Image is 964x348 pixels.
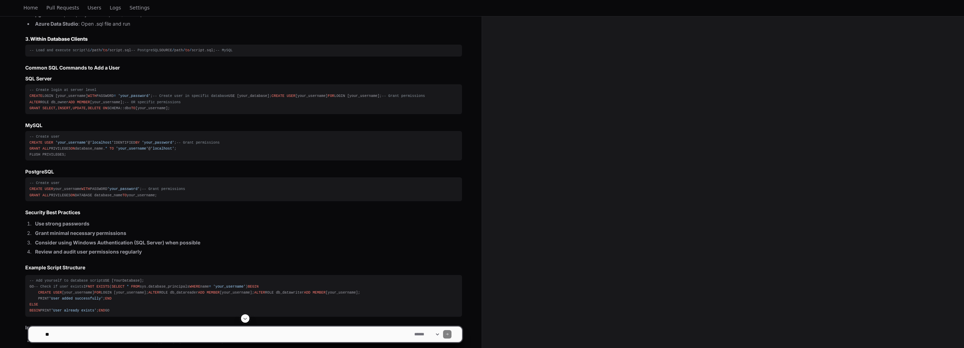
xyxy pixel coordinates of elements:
span: TO [122,193,127,197]
strong: Review and audit user permissions regularly [35,249,142,255]
span: ALL [42,193,49,197]
span: 'your_username' [213,284,246,289]
span: INSERT [58,106,71,110]
span: GRANT [29,106,40,110]
span: to [103,48,107,52]
span: -- Grant permissions [142,187,185,191]
strong: Use strong passwords [35,221,89,226]
span: -- Grant permissions [176,140,220,145]
span: / [183,48,185,52]
span: / [172,48,174,52]
span: BEGIN [248,284,259,289]
span: / [107,48,109,52]
span: END [105,296,112,301]
span: END [99,308,105,313]
span: ALL [42,146,49,151]
span: 'localhost' [150,146,174,151]
span: -- Create user in specific database [153,94,228,98]
span: TO [109,146,114,151]
span: -- Load and execute script [29,48,86,52]
span: USER [53,290,62,295]
span: CREATE [29,94,42,98]
span: BY [135,140,140,145]
span: ON [103,106,107,110]
span: MEMBER [77,100,90,104]
span: Logs [110,6,121,10]
span: FOR [94,290,101,295]
h3: PostgreSQL [25,168,462,175]
span: = [114,94,116,98]
span: CREATE [272,94,284,98]
span: FOR [328,94,334,98]
strong: pgAdmin [35,11,57,17]
h2: Example Script Structure [25,264,462,271]
div: LOGIN [your_username] PASSWORD ; USE [your_database]; [your_username] LOGIN [your_username]; ROLE... [29,87,458,111]
span: / [90,48,92,52]
span: FROM [131,284,140,289]
span: -- Create login at server level [29,88,96,92]
span: CREATE [29,140,42,145]
span: CREATE [29,187,42,191]
div: @ IDENTIFIED ; PRIVILEGES database_name. @ ; FLUSH PRIVILEGES; [29,134,458,158]
span: to [185,48,189,52]
span: EXISTS [96,284,109,289]
span: -- MySQL [215,48,233,52]
span: Settings [129,6,149,10]
span: -- PostgreSQL [131,48,159,52]
span: ADD [198,290,205,295]
span: ALTER [254,290,265,295]
span: -- Grant permissions [382,94,425,98]
strong: Consider using Windows Authentication (SQL Server) when possible [35,239,200,245]
span: 'your_password' [142,140,174,145]
span: SELECT [42,106,55,110]
strong: Grant minimal necessary permissions [35,230,126,236]
span: MEMBER [313,290,326,295]
span: USER [45,140,53,145]
span: ON [71,146,75,151]
h3: MySQL [25,122,462,129]
li: : Open .sql file and run [33,20,462,28]
span: WHERE [189,284,200,289]
span: 'localhost' [90,140,114,145]
span: UPDATE [73,106,86,110]
span: ELSE [29,302,38,307]
h2: Common SQL Commands to Add a User [25,64,462,71]
span: NOT [88,284,94,289]
div: USE [YourDatabase]; GO IF ( sys.database_principals name ) [your_username] LOGIN [your_username];... [29,278,458,314]
span: TO [131,106,135,110]
span: Home [24,6,38,10]
strong: Within Database Clients [30,36,88,42]
span: -- Create user [29,181,60,185]
span: CREATE [38,290,51,295]
span: USER [287,94,295,98]
span: -- Add yourself to database script [29,278,103,283]
span: ADD [304,290,310,295]
span: Pull Requests [46,6,79,10]
span: MEMBER [207,290,220,295]
span: -- OR specific permissions [125,100,181,104]
span: WITH [81,187,90,191]
span: ADD [68,100,75,104]
span: USER [45,187,53,191]
div: \i path script.sql SOURCE path script.sql; [29,47,458,53]
span: = [209,284,211,289]
span: 'your_username' [55,140,88,145]
span: WITH [88,94,96,98]
div: your_username PASSWORD ; PRIVILEGES DATABASE database_name your_username; [29,180,458,198]
span: Users [88,6,101,10]
span: ALTER [29,100,40,104]
span: BEGIN [29,308,40,313]
span: 'User already exists' [51,308,96,313]
span: -- Create user [29,134,60,139]
span: ALTER [148,290,159,295]
span: 'User added successfully' [49,296,103,301]
h3: 3. [25,35,462,42]
span: GRANT [29,193,40,197]
span: / [189,48,192,52]
span: / [101,48,103,52]
span: 'your_username' [116,146,148,151]
span: ON [71,193,75,197]
span: SELECT [112,284,125,289]
span: -- Check if user exists [34,284,83,289]
span: GRANT [29,146,40,151]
